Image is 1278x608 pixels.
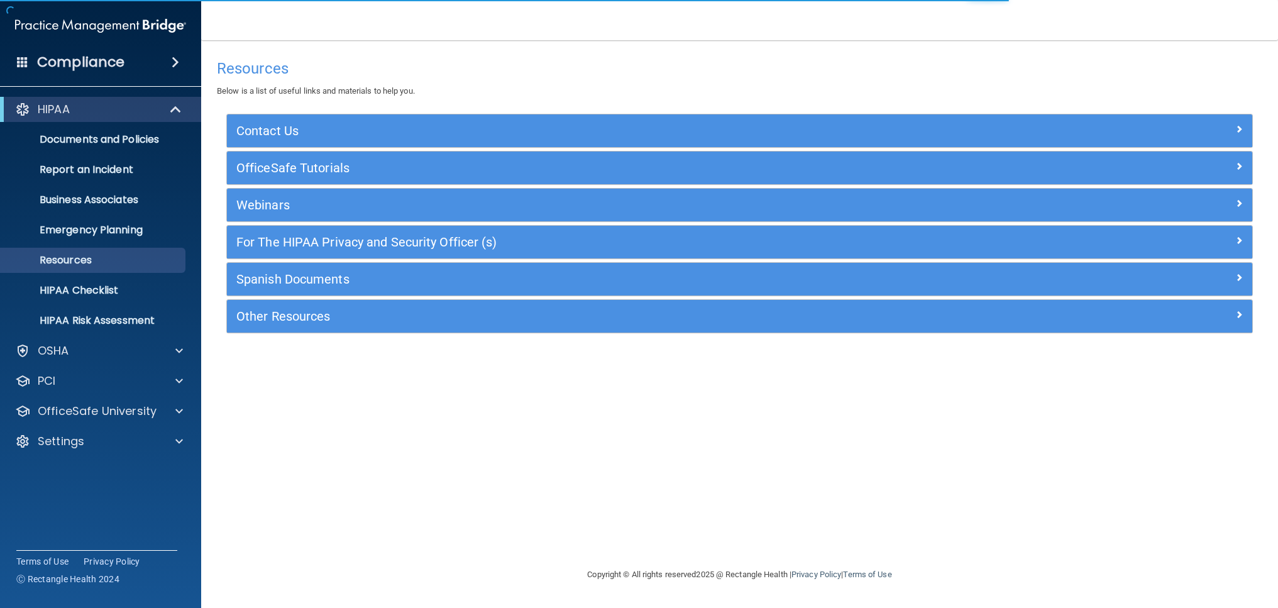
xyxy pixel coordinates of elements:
div: Copyright © All rights reserved 2025 @ Rectangle Health | | [510,555,969,595]
a: PCI [15,373,183,389]
h5: Webinars [236,198,986,212]
h4: Resources [217,60,1262,77]
span: Ⓒ Rectangle Health 2024 [16,573,119,585]
a: Spanish Documents [236,269,1243,289]
a: Contact Us [236,121,1243,141]
h5: Contact Us [236,124,986,138]
p: PCI [38,373,55,389]
a: OSHA [15,343,183,358]
h5: Other Resources [236,309,986,323]
a: OfficeSafe Tutorials [236,158,1243,178]
a: Other Resources [236,306,1243,326]
a: OfficeSafe University [15,404,183,419]
p: Resources [8,254,180,267]
p: Settings [38,434,84,449]
p: OSHA [38,343,69,358]
a: For The HIPAA Privacy and Security Officer (s) [236,232,1243,252]
span: Below is a list of useful links and materials to help you. [217,86,415,96]
a: Terms of Use [16,555,69,568]
a: Settings [15,434,183,449]
h5: Spanish Documents [236,272,986,286]
img: PMB logo [15,13,186,38]
p: Business Associates [8,194,180,206]
p: HIPAA [38,102,70,117]
a: Webinars [236,195,1243,215]
h5: For The HIPAA Privacy and Security Officer (s) [236,235,986,249]
p: Documents and Policies [8,133,180,146]
p: HIPAA Risk Assessment [8,314,180,327]
p: HIPAA Checklist [8,284,180,297]
p: OfficeSafe University [38,404,157,419]
a: Terms of Use [843,570,891,579]
p: Emergency Planning [8,224,180,236]
a: Privacy Policy [84,555,140,568]
a: Privacy Policy [791,570,841,579]
h4: Compliance [37,53,124,71]
h5: OfficeSafe Tutorials [236,161,986,175]
p: Report an Incident [8,163,180,176]
a: HIPAA [15,102,182,117]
